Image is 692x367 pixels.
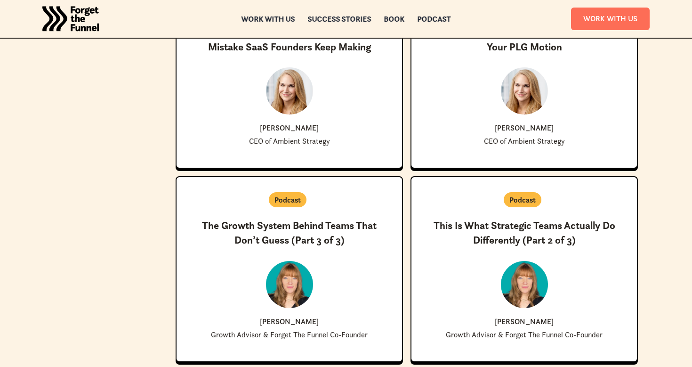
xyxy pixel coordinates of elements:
[260,318,319,325] p: [PERSON_NAME]
[410,176,638,362] a: PodcastThis Is What Strategic Teams Actually Do Differently (Part 2 of 3)[PERSON_NAME]Growth Advi...
[24,24,104,32] div: Domain: [DOMAIN_NAME]
[104,56,159,62] div: Keywords by Traffic
[446,331,603,339] p: Growth Advisor & Forget The Funnel Co-Founder
[509,194,536,205] p: Podcast
[192,25,387,55] h3: Positioning vs. Messaging: The Costly Mistake SaaS Founders Keep Making
[176,176,403,362] a: PodcastThe Growth System Behind Teams That Don’t Guess (Part 3 of 3)[PERSON_NAME]Growth Advisor &...
[94,55,101,62] img: tab_keywords_by_traffic_grey.svg
[15,24,23,32] img: website_grey.svg
[211,331,368,339] p: Growth Advisor & Forget The Funnel Co-Founder
[241,16,295,22] a: Work with us
[192,219,387,248] h3: The Growth System Behind Teams That Don’t Guess (Part 3 of 3)
[418,16,451,22] a: Podcast
[384,16,405,22] a: Book
[26,15,46,23] div: v 4.0.25
[260,124,319,131] p: [PERSON_NAME]
[36,56,84,62] div: Domain Overview
[249,137,330,145] p: CEO of Ambient Strategy
[426,219,622,248] h3: This Is What Strategic Teams Actually Do Differently (Part 2 of 3)
[25,55,33,62] img: tab_domain_overview_orange.svg
[274,194,301,205] p: Podcast
[426,25,622,55] h3: How to Scale Sales Without Screwing Up Your PLG Motion
[484,137,565,145] p: CEO of Ambient Strategy
[308,16,371,22] a: Success Stories
[571,8,650,30] a: Work With Us
[15,15,23,23] img: logo_orange.svg
[495,318,554,325] p: [PERSON_NAME]
[495,124,554,131] p: [PERSON_NAME]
